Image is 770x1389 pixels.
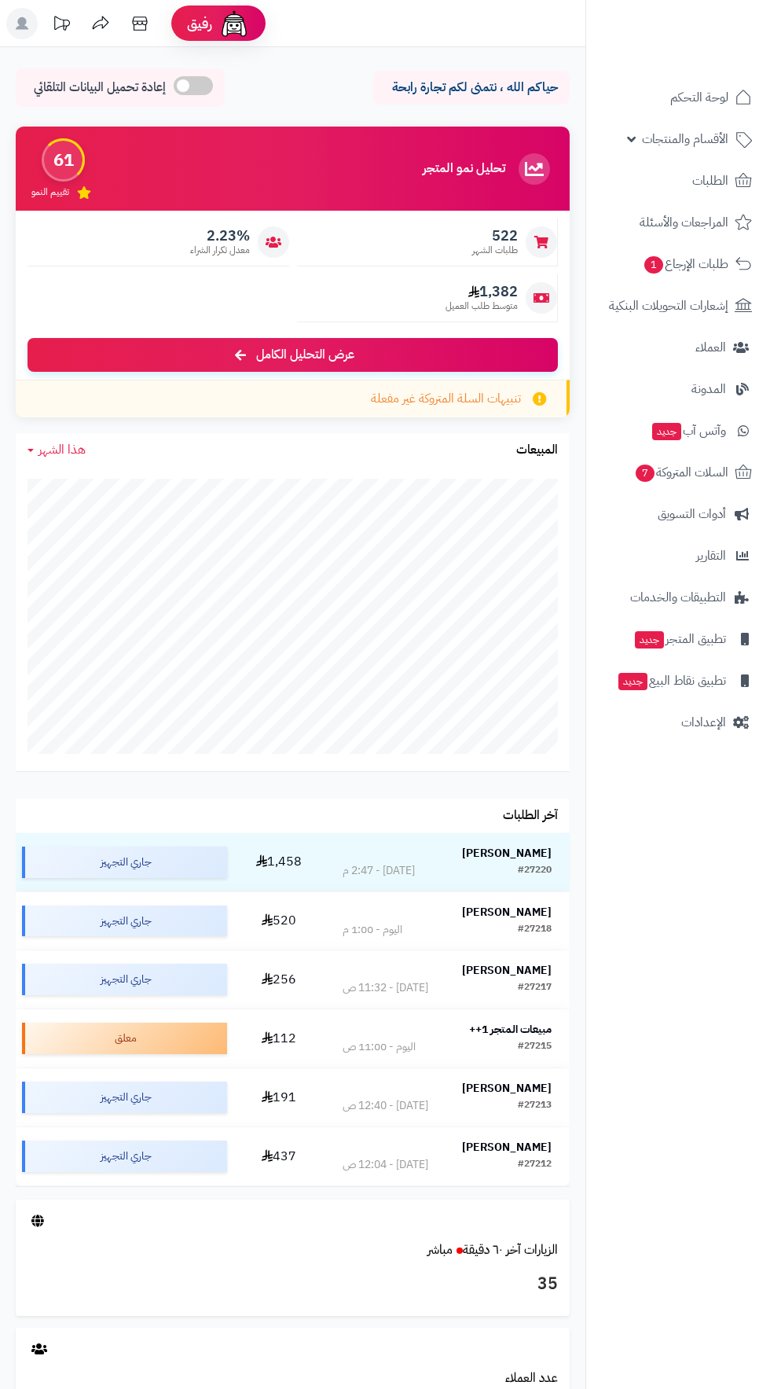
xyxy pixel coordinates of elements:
[518,980,552,996] div: #27217
[22,964,227,995] div: جاري التجهيز
[472,227,518,244] span: 522
[22,1082,227,1113] div: جاري التجهيز
[343,1098,428,1114] div: [DATE] - 12:40 ص
[633,628,726,650] span: تطبيق المتجر
[343,1157,428,1173] div: [DATE] - 12:04 ص
[651,420,726,442] span: وآتس آب
[22,1141,227,1172] div: جاري التجهيز
[462,845,552,862] strong: [PERSON_NAME]
[596,620,761,658] a: تطبيق المتجرجديد
[596,370,761,408] a: المدونة
[596,329,761,366] a: العملاء
[596,79,761,116] a: لوحة التحكم
[233,892,324,950] td: 520
[445,283,518,300] span: 1,382
[385,79,558,97] p: حياكم الله ، نتمنى لكم تجارة رابحة
[445,299,518,313] span: متوسط طلب العميل
[696,545,726,567] span: التقارير
[617,670,726,692] span: تطبيق نقاط البيع
[695,336,726,358] span: العملاء
[462,1139,552,1156] strong: [PERSON_NAME]
[343,980,428,996] div: [DATE] - 11:32 ص
[472,244,518,257] span: طلبات الشهر
[596,704,761,741] a: الإعدادات
[233,1127,324,1185] td: 437
[644,256,663,274] span: 1
[427,1240,558,1259] a: الزيارات آخر ٦٠ دقيقةمباشر
[233,1068,324,1126] td: 191
[652,423,681,440] span: جديد
[343,1039,416,1055] div: اليوم - 11:00 ص
[609,295,728,317] span: إشعارات التحويلات البنكية
[42,8,81,43] a: تحديثات المنصة
[596,454,761,491] a: السلات المتروكة7
[692,170,728,192] span: الطلبات
[462,1080,552,1097] strong: [PERSON_NAME]
[233,1009,324,1067] td: 112
[503,809,558,823] h3: آخر الطلبات
[187,14,212,33] span: رفيق
[643,253,728,275] span: طلبات الإرجاع
[233,950,324,1009] td: 256
[462,962,552,979] strong: [PERSON_NAME]
[27,338,558,372] a: عرض التحليل الكامل
[469,1021,552,1038] strong: مبيعات المتجر 1++
[518,1098,552,1114] div: #27213
[22,906,227,937] div: جاري التجهيز
[640,211,728,233] span: المراجعات والأسئلة
[190,244,250,257] span: معدل تكرار الشراء
[681,711,726,733] span: الإعدادات
[22,1023,227,1054] div: معلق
[630,586,726,608] span: التطبيقات والخدمات
[596,245,761,283] a: طلبات الإرجاع1
[427,1240,453,1259] small: مباشر
[635,631,664,649] span: جديد
[233,833,324,891] td: 1,458
[642,128,728,150] span: الأقسام والمنتجات
[27,441,86,459] a: هذا الشهر
[596,662,761,700] a: تطبيق نقاط البيعجديد
[658,503,726,525] span: أدوات التسويق
[371,390,521,408] span: تنبيهات السلة المتروكة غير مفعلة
[596,287,761,325] a: إشعارات التحويلات البنكية
[670,86,728,108] span: لوحة التحكم
[34,79,166,97] span: إعادة تحميل البيانات التلقائي
[38,440,86,459] span: هذا الشهر
[518,922,552,938] div: #27218
[190,227,250,244] span: 2.23%
[596,162,761,200] a: الطلبات
[634,461,728,483] span: السلات المتروكة
[618,673,647,690] span: جديد
[596,495,761,533] a: أدوات التسويق
[596,579,761,616] a: التطبيقات والخدمات
[343,863,415,879] div: [DATE] - 2:47 م
[636,465,654,482] span: 7
[31,186,69,199] span: تقييم النمو
[423,162,505,176] h3: تحليل نمو المتجر
[256,346,354,364] span: عرض التحليل الكامل
[343,922,402,938] div: اليوم - 1:00 م
[22,847,227,878] div: جاري التجهيز
[663,40,755,73] img: logo-2.png
[691,378,726,400] span: المدونة
[518,863,552,879] div: #27220
[596,204,761,241] a: المراجعات والأسئلة
[462,904,552,920] strong: [PERSON_NAME]
[218,8,250,39] img: ai-face.png
[518,1157,552,1173] div: #27212
[27,1271,558,1298] h3: 35
[518,1039,552,1055] div: #27215
[596,537,761,575] a: التقارير
[516,443,558,457] h3: المبيعات
[596,412,761,450] a: وآتس آبجديد
[505,1369,558,1387] a: عدد العملاء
